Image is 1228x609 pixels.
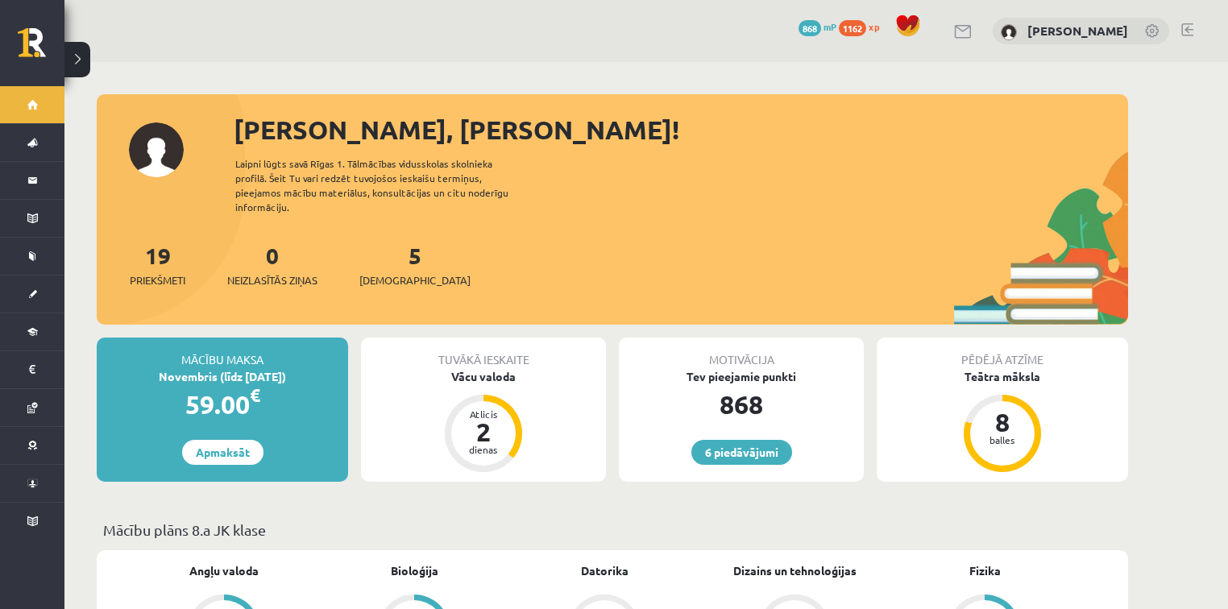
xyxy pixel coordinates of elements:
[733,562,857,579] a: Dizains un tehnoloģijas
[619,368,864,385] div: Tev pieejamie punkti
[359,241,471,288] a: 5[DEMOGRAPHIC_DATA]
[97,338,348,368] div: Mācību maksa
[459,419,508,445] div: 2
[391,562,438,579] a: Bioloģija
[799,20,821,36] span: 868
[978,409,1027,435] div: 8
[227,241,317,288] a: 0Neizlasītās ziņas
[18,28,64,68] a: Rīgas 1. Tālmācības vidusskola
[234,110,1128,149] div: [PERSON_NAME], [PERSON_NAME]!
[235,156,537,214] div: Laipni lūgts savā Rīgas 1. Tālmācības vidusskolas skolnieka profilā. Šeit Tu vari redzēt tuvojošo...
[978,435,1027,445] div: balles
[459,445,508,454] div: dienas
[619,338,864,368] div: Motivācija
[361,368,606,385] div: Vācu valoda
[97,368,348,385] div: Novembris (līdz [DATE])
[189,562,259,579] a: Angļu valoda
[130,272,185,288] span: Priekšmeti
[227,272,317,288] span: Neizlasītās ziņas
[459,409,508,419] div: Atlicis
[877,368,1128,474] a: Teātra māksla 8 balles
[839,20,866,36] span: 1162
[130,241,185,288] a: 19Priekšmeti
[877,338,1128,368] div: Pēdējā atzīme
[869,20,879,33] span: xp
[182,440,263,465] a: Apmaksāt
[1001,24,1017,40] img: Margarita Borsa
[359,272,471,288] span: [DEMOGRAPHIC_DATA]
[581,562,629,579] a: Datorika
[619,385,864,424] div: 868
[103,519,1122,541] p: Mācību plāns 8.a JK klase
[250,383,260,407] span: €
[799,20,836,33] a: 868 mP
[877,368,1128,385] div: Teātra māksla
[361,338,606,368] div: Tuvākā ieskaite
[1027,23,1128,39] a: [PERSON_NAME]
[824,20,836,33] span: mP
[97,385,348,424] div: 59.00
[969,562,1001,579] a: Fizika
[839,20,887,33] a: 1162 xp
[691,440,792,465] a: 6 piedāvājumi
[361,368,606,474] a: Vācu valoda Atlicis 2 dienas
